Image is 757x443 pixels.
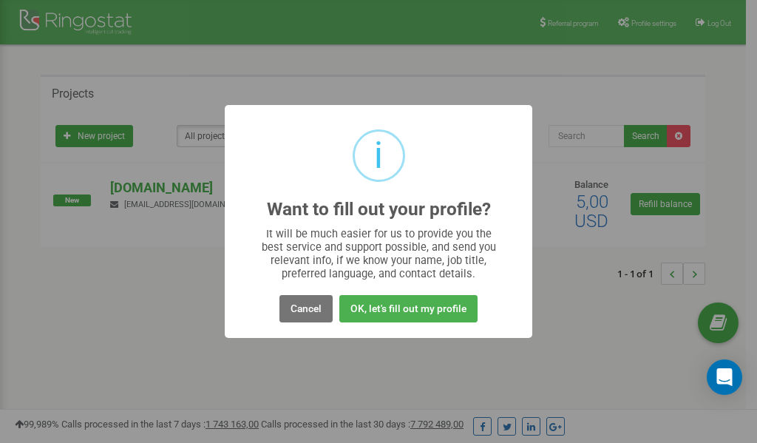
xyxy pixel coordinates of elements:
[279,295,333,322] button: Cancel
[254,227,503,280] div: It will be much easier for us to provide you the best service and support possible, and send you ...
[339,295,478,322] button: OK, let's fill out my profile
[374,132,383,180] div: i
[267,200,491,220] h2: Want to fill out your profile?
[707,359,742,395] div: Open Intercom Messenger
